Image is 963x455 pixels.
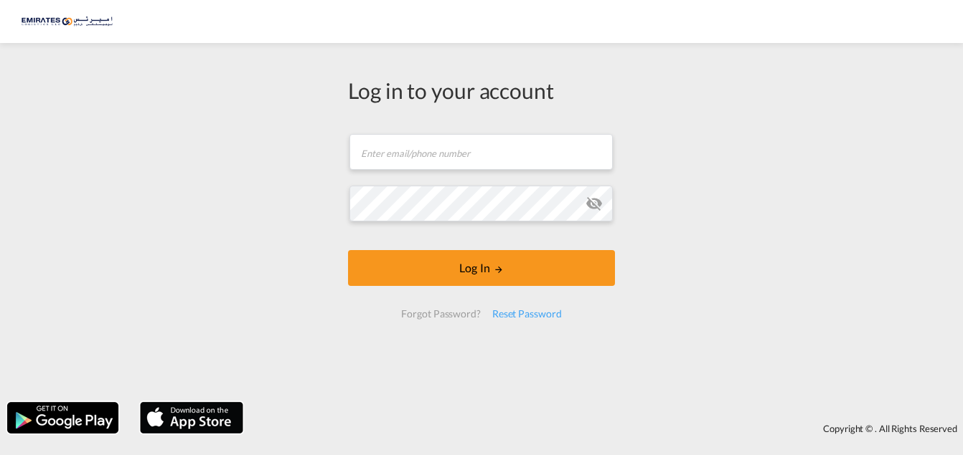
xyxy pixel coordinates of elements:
button: LOGIN [348,250,615,286]
img: apple.png [138,401,245,435]
md-icon: icon-eye-off [586,195,603,212]
div: Forgot Password? [395,301,486,327]
div: Copyright © . All Rights Reserved [250,416,963,441]
div: Reset Password [487,301,568,327]
img: google.png [6,401,120,435]
img: c67187802a5a11ec94275b5db69a26e6.png [22,6,118,38]
div: Log in to your account [348,75,615,105]
input: Enter email/phone number [349,134,613,170]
